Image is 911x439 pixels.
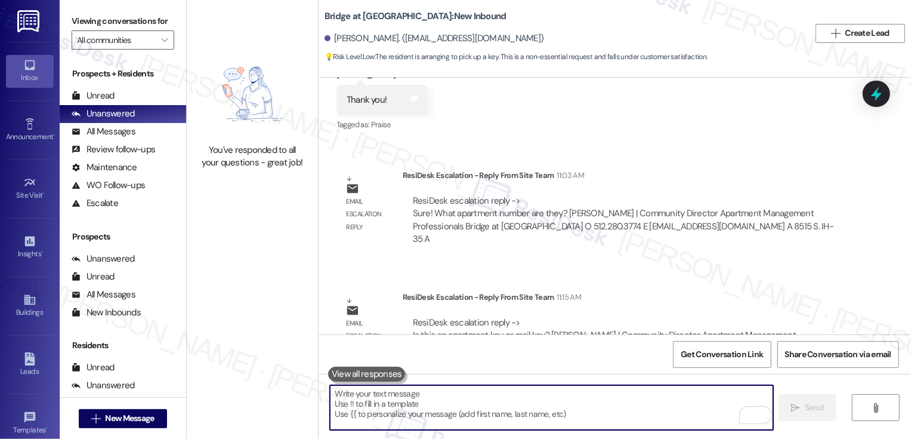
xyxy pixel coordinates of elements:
[161,35,168,45] i: 
[330,385,773,430] textarea: To enrich screen reader interactions, please activate Accessibility in Grammarly extension settings
[200,50,305,138] img: empty-state
[413,317,833,367] div: ResiDesk escalation reply -> Is this an apartment key or mail key? [PERSON_NAME] | Community Dire...
[413,195,833,245] div: ResiDesk escalation reply -> Sure! What apartment number are they? [PERSON_NAME] | Community Dire...
[79,409,167,428] button: New Message
[777,341,899,368] button: Share Conversation via email
[200,144,305,170] div: You've responded to all your questions - great job!
[347,94,387,106] div: Thank you!
[72,161,137,174] div: Maintenance
[346,195,393,234] div: Email escalation reply
[60,67,186,80] div: Prospects + Residents
[72,12,174,30] label: Viewing conversations for
[673,341,771,368] button: Get Conversation Link
[72,253,135,265] div: Unanswered
[325,10,507,23] b: Bridge at [GEOGRAPHIC_DATA]: New Inbound
[554,169,585,182] div: 11:03 AM
[72,288,135,301] div: All Messages
[72,197,118,210] div: Escalate
[325,51,708,63] span: : The resident is arranging to pick up a key. This is a non-essential request and falls under cus...
[681,348,763,361] span: Get Conversation Link
[816,24,905,43] button: Create Lead
[53,131,55,139] span: •
[60,231,186,243] div: Prospects
[845,27,890,39] span: Create Lead
[6,55,54,87] a: Inbox
[43,189,45,198] span: •
[72,271,115,283] div: Unread
[403,169,852,186] div: ResiDesk Escalation - Reply From Site Team
[325,32,544,45] div: [PERSON_NAME]. ([EMAIL_ADDRESS][DOMAIN_NAME])
[325,52,375,62] strong: 💡 Risk Level: Low
[6,231,54,263] a: Insights •
[6,290,54,322] a: Buildings
[72,306,141,319] div: New Inbounds
[91,414,100,423] i: 
[72,179,145,192] div: WO Follow-ups
[77,30,155,50] input: All communities
[72,143,155,156] div: Review follow-ups
[403,291,852,308] div: ResiDesk Escalation - Reply From Site Team
[72,361,115,374] div: Unread
[72,90,115,102] div: Unread
[791,403,800,413] i: 
[785,348,891,361] span: Share Conversation via email
[105,412,154,425] span: New Message
[779,394,836,421] button: Send
[346,317,393,355] div: Email escalation reply
[60,339,186,352] div: Residents
[554,291,582,303] div: 11:15 AM
[371,119,391,130] span: Praise
[805,401,823,414] span: Send
[6,349,54,381] a: Leads
[831,29,840,38] i: 
[41,248,43,256] span: •
[872,403,881,413] i: 
[46,424,48,432] span: •
[72,125,135,138] div: All Messages
[17,10,42,32] img: ResiDesk Logo
[336,116,428,133] div: Tagged as:
[72,108,135,120] div: Unanswered
[72,379,135,392] div: Unanswered
[6,173,54,205] a: Site Visit •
